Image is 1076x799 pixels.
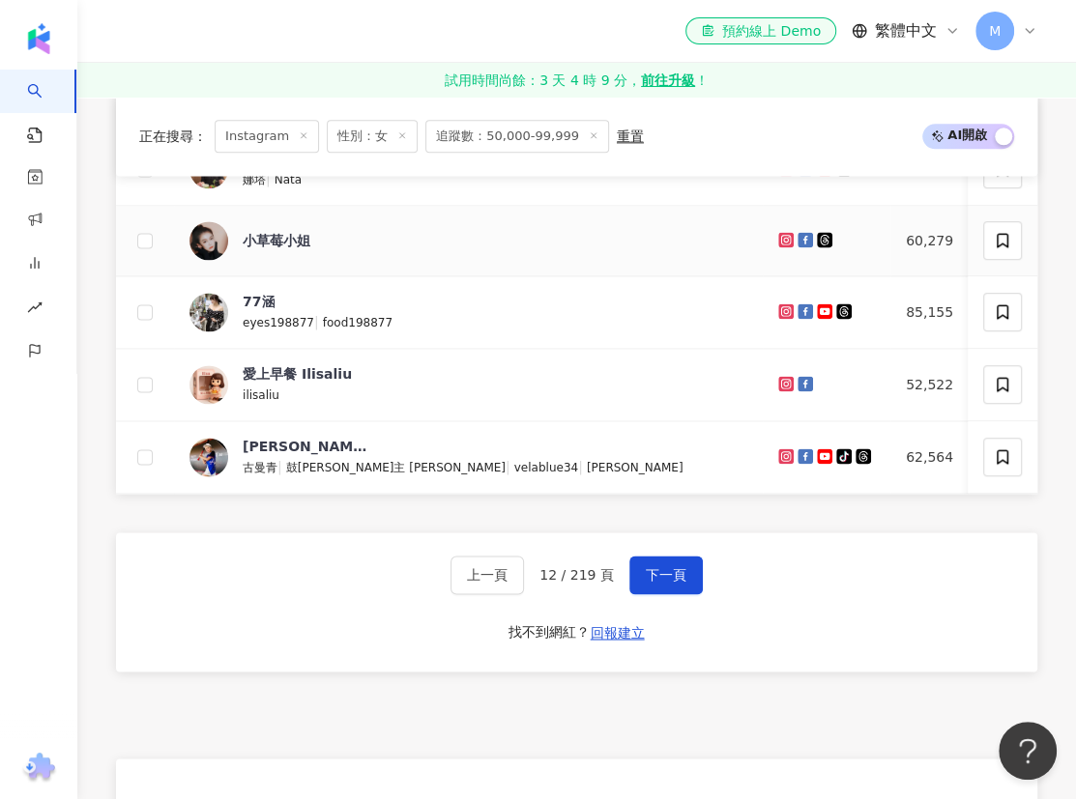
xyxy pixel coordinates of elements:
[685,17,836,44] a: 預約線上 Demo
[539,567,614,583] span: 12 / 219 頁
[189,221,747,260] a: KOL Avatar小草莓小姐
[189,221,228,260] img: KOL Avatar
[243,461,277,474] span: 古曼青
[243,388,279,402] span: ilisaliu
[890,421,1044,494] td: 62,564
[23,23,54,54] img: logo icon
[139,128,207,144] span: 正在搜尋 ：
[646,567,686,583] span: 下一頁
[587,461,683,474] span: [PERSON_NAME]
[425,120,609,153] span: 追蹤數：50,000-99,999
[323,316,393,329] span: food198877
[189,293,228,331] img: KOL Avatar
[277,459,286,474] span: |
[27,70,66,145] a: search
[989,20,1001,42] span: M
[215,120,319,153] span: Instagram
[890,206,1044,276] td: 60,279
[27,288,43,331] span: rise
[243,316,314,329] span: eyes198877
[467,567,508,583] span: 上一頁
[890,276,1044,349] td: 85,155
[243,173,266,186] span: 娜塔
[243,231,310,250] div: 小草莓小姐
[875,20,937,42] span: 繁體中文
[451,556,524,594] button: 上一頁
[243,364,352,384] div: 愛上早餐 Ilisaliu
[77,63,1076,98] a: 試用時間尚餘：3 天 4 時 9 分，前往升級！
[641,71,695,90] strong: 前往升級
[578,459,587,474] span: |
[189,365,228,404] img: KOL Avatar
[275,173,302,186] span: Nata
[590,617,646,648] button: 回報建立
[514,461,578,474] span: velablue34
[189,438,228,476] img: KOL Avatar
[266,171,275,186] span: |
[314,314,323,329] span: |
[243,292,275,311] div: 77涵
[890,349,1044,421] td: 52,522
[509,623,590,642] div: 找不到網紅？
[591,625,645,641] span: 回報建立
[506,459,514,474] span: |
[243,437,368,456] div: [PERSON_NAME]
[20,753,58,784] img: chrome extension
[286,461,506,474] span: 鼓[PERSON_NAME]主 [PERSON_NAME]
[189,437,747,477] a: KOL Avatar[PERSON_NAME]古曼青|鼓[PERSON_NAME]主 [PERSON_NAME]|velablue34|[PERSON_NAME]
[327,120,418,153] span: 性別：女
[629,556,703,594] button: 下一頁
[189,292,747,332] a: KOL Avatar77涵eyes198877|food198877
[999,722,1057,780] iframe: Help Scout Beacon - Open
[189,364,747,405] a: KOL Avatar愛上早餐 Ilisaliuilisaliu
[617,128,644,144] div: 重置
[701,21,821,41] div: 預約線上 Demo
